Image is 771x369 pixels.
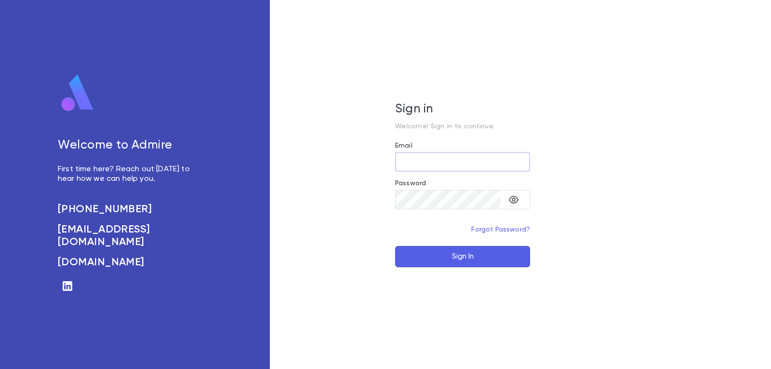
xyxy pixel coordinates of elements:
[58,203,200,216] a: [PHONE_NUMBER]
[58,138,200,153] h5: Welcome to Admire
[395,102,530,117] h5: Sign in
[58,223,200,248] a: [EMAIL_ADDRESS][DOMAIN_NAME]
[395,142,412,150] label: Email
[58,74,97,112] img: logo
[58,164,200,184] p: First time here? Reach out [DATE] to hear how we can help you.
[395,123,530,130] p: Welcome! Sign in to continue.
[58,256,200,269] a: [DOMAIN_NAME]
[395,246,530,267] button: Sign In
[471,226,530,233] a: Forgot Password?
[504,190,523,209] button: toggle password visibility
[395,179,426,187] label: Password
